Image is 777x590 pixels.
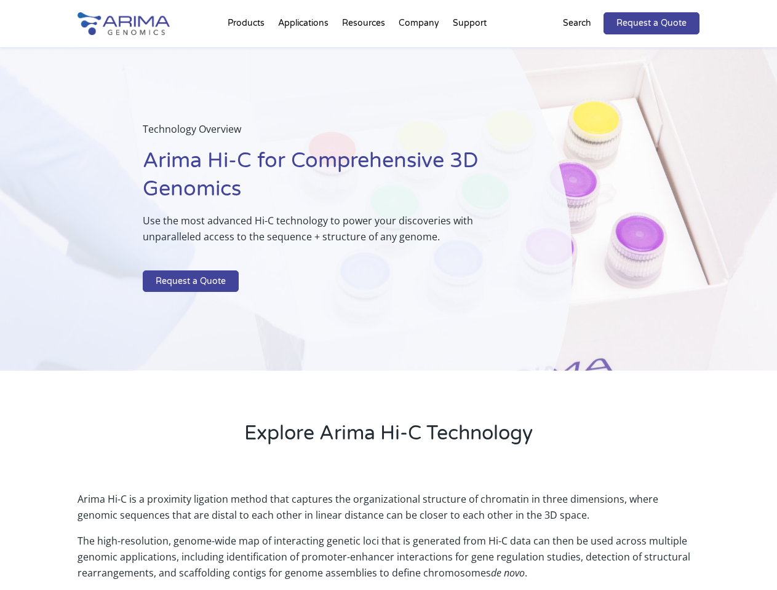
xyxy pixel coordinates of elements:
i: de novo [491,566,525,580]
p: Search [563,15,591,31]
p: Arima Hi-C is a proximity ligation method that captures the organizational structure of chromatin... [78,491,699,533]
p: Technology Overview [143,121,510,147]
h1: Arima Hi-C for Comprehensive 3D Genomics [143,147,510,213]
a: Request a Quote [604,12,699,34]
h2: Explore Arima Hi-C Technology [78,420,699,457]
a: Request a Quote [143,270,239,293]
p: Use the most advanced Hi-C technology to power your discoveries with unparalleled access to the s... [143,213,510,254]
img: Arima-Genomics-logo [78,12,170,35]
